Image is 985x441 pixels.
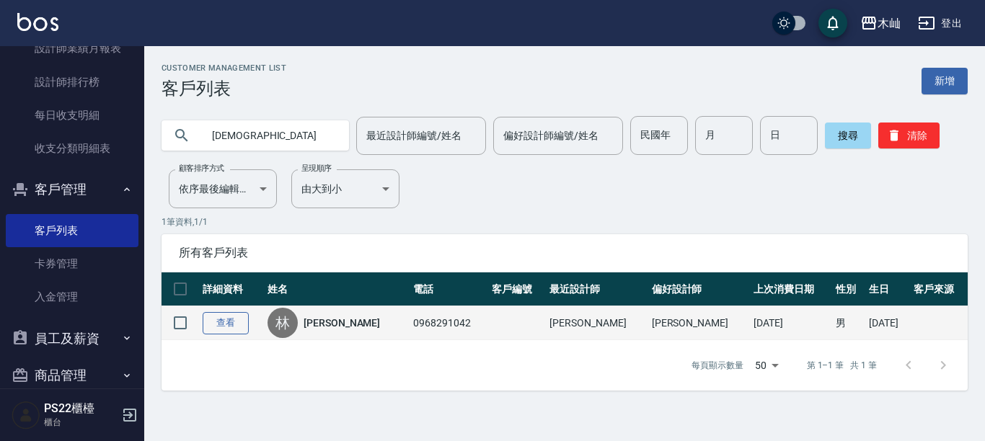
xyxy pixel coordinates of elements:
a: 設計師排行榜 [6,66,138,99]
button: 清除 [878,122,940,148]
th: 電話 [410,272,488,306]
th: 偏好設計師 [648,272,751,306]
td: [PERSON_NAME] [648,306,751,340]
th: 客戶編號 [488,272,546,306]
h5: PS22櫃檯 [44,401,118,416]
img: Logo [17,13,58,31]
a: 查看 [203,312,249,334]
th: 最近設計師 [546,272,648,306]
a: 收支分類明細表 [6,132,138,165]
label: 顧客排序方式 [179,163,224,174]
a: 設計師業績月報表 [6,32,138,65]
td: [PERSON_NAME] [546,306,648,340]
th: 客戶來源 [910,272,968,306]
td: 男 [832,306,865,340]
a: 入金管理 [6,280,138,313]
button: 商品管理 [6,357,138,394]
h3: 客戶列表 [162,79,286,99]
th: 性別 [832,272,865,306]
p: 第 1–1 筆 共 1 筆 [807,359,877,372]
button: 員工及薪資 [6,320,138,357]
td: [DATE] [865,306,910,340]
td: [DATE] [750,306,832,340]
p: 每頁顯示數量 [692,359,743,372]
span: 所有客戶列表 [179,246,950,260]
a: 客戶列表 [6,214,138,247]
button: save [818,9,847,37]
div: 由大到小 [291,169,399,208]
p: 櫃台 [44,416,118,429]
div: 木屾 [878,14,901,32]
input: 搜尋關鍵字 [202,116,337,155]
a: 每日收支明細 [6,99,138,132]
button: 木屾 [854,9,906,38]
th: 詳細資料 [199,272,264,306]
button: 登出 [912,10,968,37]
img: Person [12,401,40,429]
button: 客戶管理 [6,171,138,208]
div: 50 [749,346,784,385]
th: 上次消費日期 [750,272,832,306]
label: 呈現順序 [301,163,332,174]
div: 依序最後編輯時間 [169,169,277,208]
a: 新增 [922,68,968,94]
th: 姓名 [264,272,410,306]
div: 林 [268,308,298,338]
button: 搜尋 [825,122,871,148]
p: 1 筆資料, 1 / 1 [162,215,968,228]
a: [PERSON_NAME] [304,316,380,330]
th: 生日 [865,272,910,306]
td: 0968291042 [410,306,488,340]
a: 卡券管理 [6,247,138,280]
h2: Customer Management List [162,63,286,73]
